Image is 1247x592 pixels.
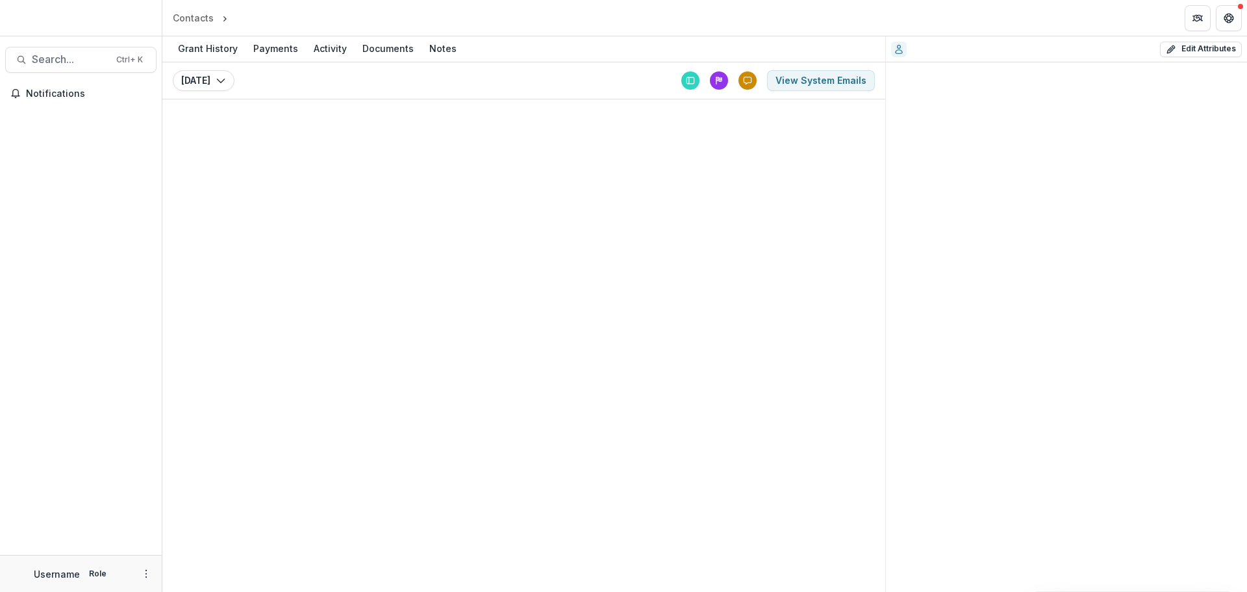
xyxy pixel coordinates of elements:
div: Activity [309,39,352,58]
div: Contacts [173,11,214,25]
button: Search... [5,47,157,73]
span: Notifications [26,88,151,99]
a: Notes [424,36,462,62]
a: Payments [248,36,303,62]
button: Partners [1185,5,1211,31]
button: Notifications [5,83,157,104]
button: [DATE] [173,70,234,91]
button: View System Emails [767,70,875,91]
div: Notes [424,39,462,58]
button: Get Help [1216,5,1242,31]
a: Documents [357,36,419,62]
span: Search... [32,53,108,66]
div: Grant History [173,39,243,58]
div: Ctrl + K [114,53,145,67]
a: Grant History [173,36,243,62]
div: Payments [248,39,303,58]
p: Role [85,568,110,580]
button: More [138,566,154,582]
a: Contacts [168,8,219,27]
nav: breadcrumb [168,8,286,27]
button: Edit Attributes [1160,42,1242,57]
div: Documents [357,39,419,58]
a: Activity [309,36,352,62]
p: Username [34,567,80,581]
